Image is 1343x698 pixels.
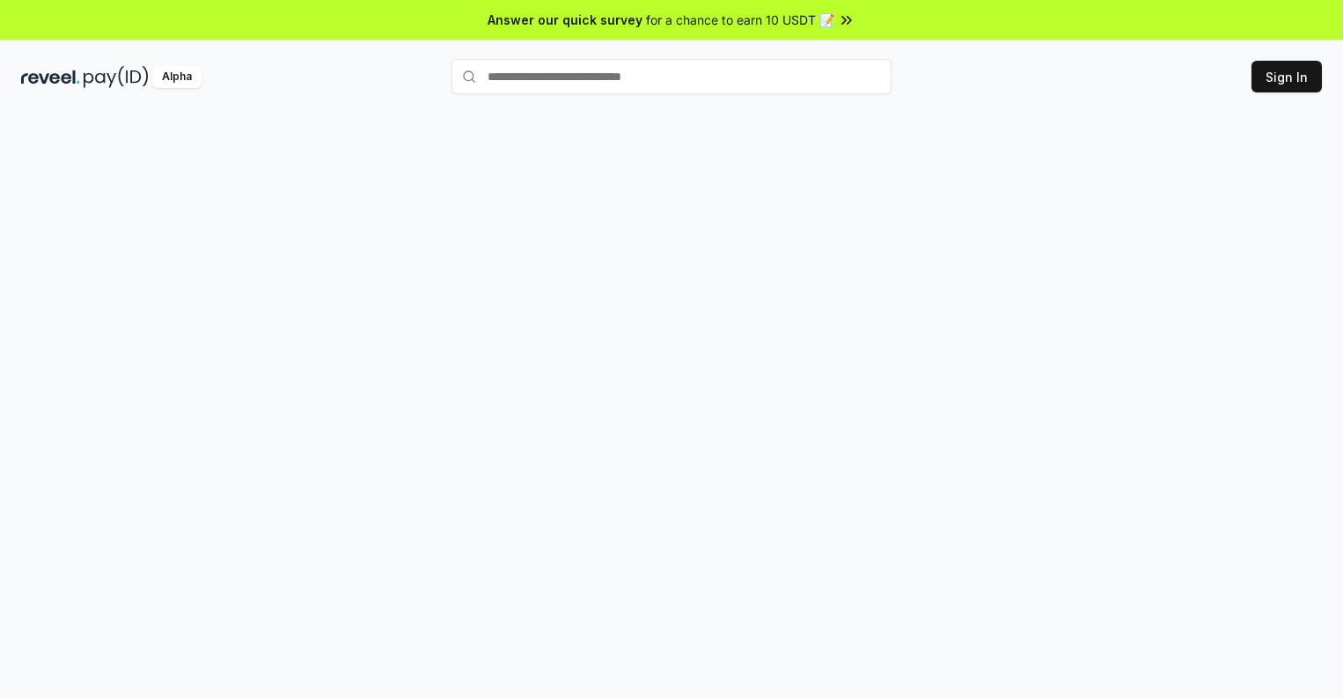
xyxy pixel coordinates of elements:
[1251,61,1322,92] button: Sign In
[646,11,834,29] span: for a chance to earn 10 USDT 📝
[21,66,80,88] img: reveel_dark
[488,11,642,29] span: Answer our quick survey
[84,66,149,88] img: pay_id
[152,66,202,88] div: Alpha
